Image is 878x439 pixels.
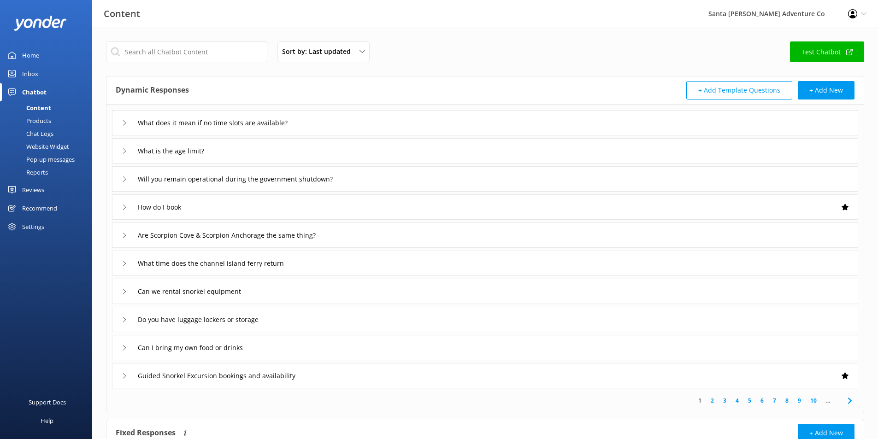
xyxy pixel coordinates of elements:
[731,396,743,405] a: 4
[22,83,47,101] div: Chatbot
[22,199,57,217] div: Recommend
[282,47,356,57] span: Sort by: Last updated
[686,81,792,100] button: + Add Template Questions
[14,16,67,31] img: yonder-white-logo.png
[793,396,806,405] a: 9
[6,153,92,166] a: Pop-up messages
[6,140,92,153] a: Website Widget
[6,101,92,114] a: Content
[22,46,39,64] div: Home
[106,41,267,62] input: Search all Chatbot Content
[790,41,864,62] a: Test Chatbot
[6,166,92,179] a: Reports
[22,217,44,236] div: Settings
[781,396,793,405] a: 8
[6,140,69,153] div: Website Widget
[6,153,75,166] div: Pop-up messages
[116,81,189,100] h4: Dynamic Responses
[6,166,48,179] div: Reports
[6,114,51,127] div: Products
[768,396,781,405] a: 7
[6,127,53,140] div: Chat Logs
[6,127,92,140] a: Chat Logs
[6,101,51,114] div: Content
[756,396,768,405] a: 6
[29,393,66,411] div: Support Docs
[798,81,854,100] button: + Add New
[821,396,835,405] span: ...
[743,396,756,405] a: 5
[706,396,719,405] a: 2
[41,411,53,430] div: Help
[806,396,821,405] a: 10
[104,6,140,21] h3: Content
[22,64,38,83] div: Inbox
[6,114,92,127] a: Products
[694,396,706,405] a: 1
[22,181,44,199] div: Reviews
[719,396,731,405] a: 3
